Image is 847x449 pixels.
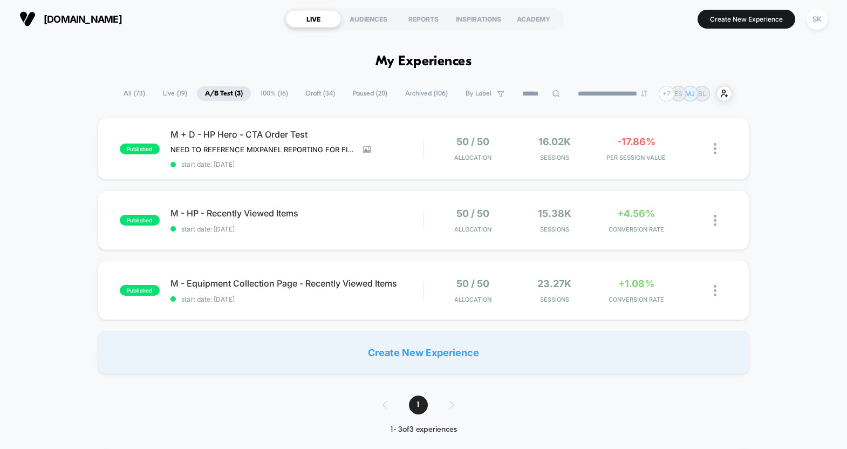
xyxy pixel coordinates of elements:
[375,54,472,70] h1: My Experiences
[698,10,795,29] button: Create New Experience
[714,285,716,296] img: close
[451,10,506,28] div: INSPIRATIONS
[16,10,125,28] button: [DOMAIN_NAME]
[120,215,160,226] span: published
[456,136,489,147] span: 50 / 50
[641,90,647,97] img: end
[170,278,423,289] span: M - Equipment Collection Page - Recently Viewed Items
[155,86,195,101] span: Live ( 19 )
[714,143,716,154] img: close
[714,215,716,226] img: close
[803,8,831,30] button: SK
[466,90,491,98] span: By Label
[170,145,355,154] span: NEED TO REFERENCE MIXPANEL REPORTING FOR FINAL ANALYSIS
[617,208,655,219] span: +4.56%
[598,296,674,303] span: CONVERSION RATE
[454,296,491,303] span: Allocation
[44,13,122,25] span: [DOMAIN_NAME]
[298,86,343,101] span: Draft ( 34 )
[617,136,655,147] span: -17.86%
[456,278,489,289] span: 50 / 50
[286,10,341,28] div: LIVE
[598,154,674,161] span: PER SESSION VALUE
[698,90,706,98] p: BL
[170,129,423,140] span: M + D - HP Hero - CTA Order Test
[19,11,36,27] img: Visually logo
[397,86,456,101] span: Archived ( 106 )
[659,86,674,101] div: + 7
[120,285,160,296] span: published
[537,278,571,289] span: 23.27k
[170,208,423,219] span: M - HP - Recently Viewed Items
[516,154,592,161] span: Sessions
[454,226,491,233] span: Allocation
[538,136,571,147] span: 16.02k
[506,10,561,28] div: ACADEMY
[120,144,160,154] span: published
[538,208,571,219] span: 15.38k
[170,225,423,233] span: start date: [DATE]
[345,86,395,101] span: Paused ( 20 )
[674,90,682,98] p: ES
[807,9,828,30] div: SK
[197,86,251,101] span: A/B Test ( 3 )
[170,295,423,303] span: start date: [DATE]
[341,10,396,28] div: AUDIENCES
[170,160,423,168] span: start date: [DATE]
[454,154,491,161] span: Allocation
[516,296,592,303] span: Sessions
[115,86,153,101] span: All ( 73 )
[456,208,489,219] span: 50 / 50
[372,425,476,434] div: 1 - 3 of 3 experiences
[98,331,750,374] div: Create New Experience
[516,226,592,233] span: Sessions
[598,226,674,233] span: CONVERSION RATE
[685,90,695,98] p: MJ
[396,10,451,28] div: REPORTS
[618,278,654,289] span: +1.08%
[409,396,428,414] span: 1
[252,86,296,101] span: 100% ( 16 )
